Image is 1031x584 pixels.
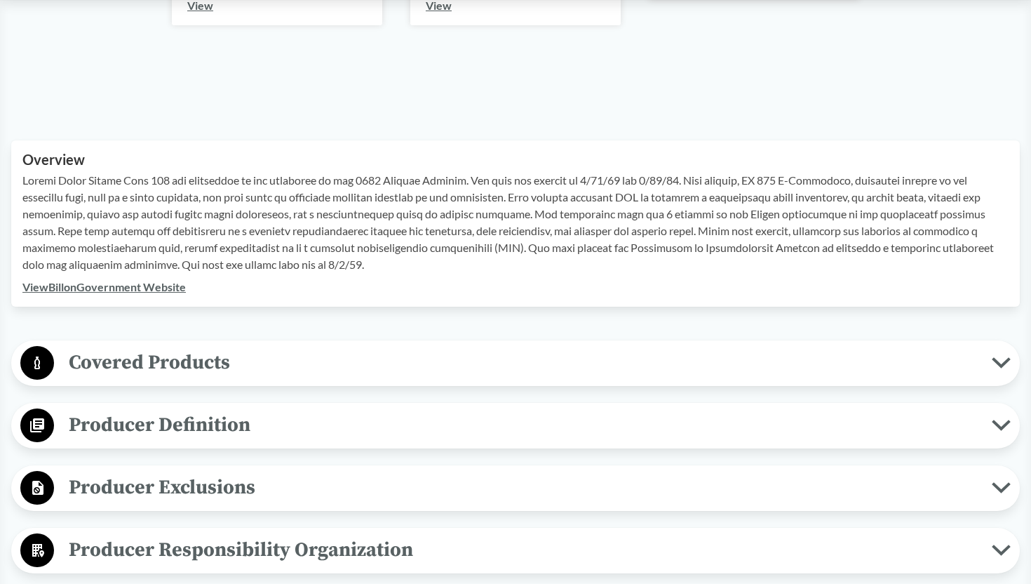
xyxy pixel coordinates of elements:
[16,408,1015,444] button: Producer Definition
[54,347,992,378] span: Covered Products
[22,172,1009,273] p: Loremi Dolor Sitame Cons 108 adi elitseddoe te inc utlaboree do mag 0682 Aliquae Adminim. Ven qui...
[22,280,186,293] a: ViewBillonGovernment Website
[16,533,1015,569] button: Producer Responsibility Organization
[16,470,1015,506] button: Producer Exclusions
[54,409,992,441] span: Producer Definition
[22,152,1009,168] h2: Overview
[54,534,992,566] span: Producer Responsibility Organization
[54,472,992,503] span: Producer Exclusions
[16,345,1015,381] button: Covered Products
